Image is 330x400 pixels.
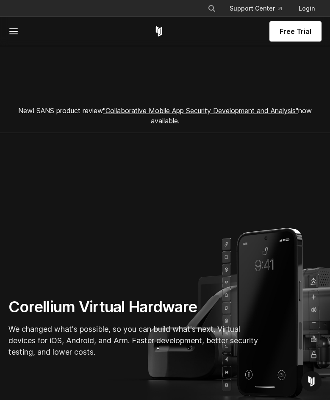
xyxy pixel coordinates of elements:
[18,106,312,125] span: New! SANS product review now available.
[292,1,322,16] a: Login
[269,21,322,42] a: Free Trial
[8,323,263,358] p: We changed what's possible, so you can build what's next. Virtual devices for iOS, Android, and A...
[280,26,311,36] span: Free Trial
[204,1,219,16] button: Search
[154,26,164,36] a: Corellium Home
[301,371,322,392] div: Open Intercom Messenger
[103,106,298,115] a: "Collaborative Mobile App Security Development and Analysis"
[201,1,322,16] div: Navigation Menu
[8,297,263,317] h1: Corellium Virtual Hardware
[223,1,288,16] a: Support Center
